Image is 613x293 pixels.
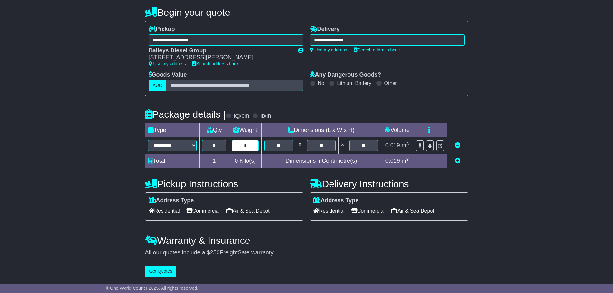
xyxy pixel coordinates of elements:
[455,142,460,149] a: Remove this item
[235,158,238,164] span: 0
[226,206,270,216] span: Air & Sea Depot
[199,154,229,168] td: 1
[149,71,187,78] label: Goods Value
[145,7,468,18] h4: Begin your quote
[385,142,400,149] span: 0.019
[262,154,381,168] td: Dimensions in Centimetre(s)
[338,137,347,154] td: x
[149,80,167,91] label: AUD
[149,61,186,66] a: Use my address
[260,113,271,120] label: lb/in
[145,235,468,246] h4: Warranty & Insurance
[406,142,409,146] sup: 3
[385,158,400,164] span: 0.019
[402,158,409,164] span: m
[145,154,199,168] td: Total
[455,158,460,164] a: Add new item
[354,47,400,52] a: Search address book
[406,157,409,162] sup: 3
[149,54,292,61] div: [STREET_ADDRESS][PERSON_NAME]
[391,206,434,216] span: Air & Sea Depot
[310,26,340,33] label: Delivery
[145,179,303,189] h4: Pickup Instructions
[210,249,220,256] span: 250
[145,123,199,137] td: Type
[149,197,194,204] label: Address Type
[106,286,199,291] span: © One World Courier 2025. All rights reserved.
[145,109,226,120] h4: Package details |
[199,123,229,137] td: Qty
[145,266,177,277] button: Get Quotes
[310,47,347,52] a: Use my address
[149,47,292,54] div: Baileys Diesel Group
[351,206,385,216] span: Commercial
[145,249,468,256] div: All our quotes include a $ FreightSafe warranty.
[310,179,468,189] h4: Delivery Instructions
[310,71,381,78] label: Any Dangerous Goods?
[313,197,359,204] label: Address Type
[192,61,239,66] a: Search address book
[262,123,381,137] td: Dimensions (L x W x H)
[186,206,220,216] span: Commercial
[229,154,262,168] td: Kilo(s)
[318,80,324,86] label: No
[229,123,262,137] td: Weight
[381,123,413,137] td: Volume
[313,206,345,216] span: Residential
[149,206,180,216] span: Residential
[402,142,409,149] span: m
[234,113,249,120] label: kg/cm
[149,26,175,33] label: Pickup
[384,80,397,86] label: Other
[337,80,371,86] label: Lithium Battery
[296,137,304,154] td: x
